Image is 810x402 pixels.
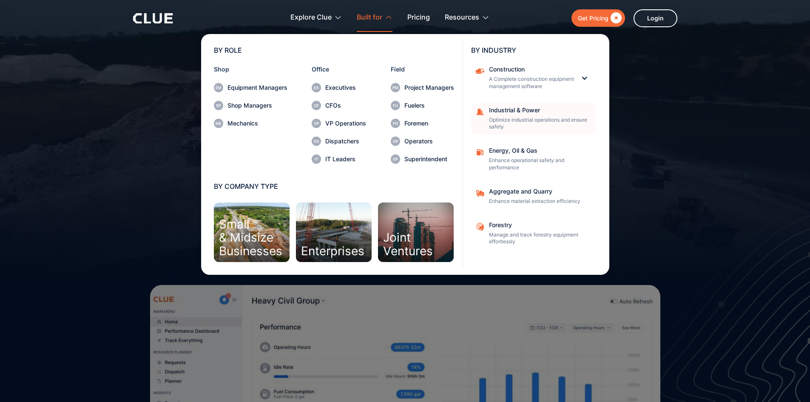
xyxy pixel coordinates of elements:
img: Construction cone icon [475,107,485,117]
p: Optimize industrial operations and ensure safety [489,117,591,131]
div: ConstructionConstructionA Complete construction equipment management software [471,62,597,94]
div: Built for [357,4,382,31]
img: fleet fuel icon [475,148,485,157]
a: Aggregate and QuarryEnhance material extraction efficiency [471,184,597,209]
a: Small& MidsizeBusinesses [214,202,290,262]
div: Field [391,66,454,72]
div: Project Managers [404,85,454,91]
a: Mechanics [214,119,287,128]
a: Industrial & PowerOptimize industrial operations and ensure safety [471,103,597,135]
div: Aggregate and Quarry [489,188,591,194]
div: Foremen [404,120,454,126]
a: Superintendent [391,154,454,164]
div: Joint Ventures [383,231,433,258]
a: Pricing [407,4,430,31]
div: Energy, Oil & Gas [489,148,591,154]
a: JointVentures [378,202,454,262]
div: BY COMPANY TYPE [214,183,454,190]
div: CFOs [325,103,366,108]
div: Explore Clue [290,4,342,31]
img: Construction [475,66,485,76]
p: Manage and track forestry equipment effortlessly [489,231,591,246]
div: Resources [445,4,489,31]
div: Equipment Managers [227,85,287,91]
a: Dispatchers [312,137,366,146]
a: Executives [312,83,366,92]
div: Forestry [489,222,591,228]
div: Industrial & Power [489,107,591,113]
a: Foremen [391,119,454,128]
div: Get Pricing [578,13,608,23]
a: Enterprises [296,202,372,262]
div: Shop Managers [227,103,287,108]
div: Operators [404,138,454,144]
div: Built for [357,4,392,31]
p: Enhance material extraction efficiency [489,198,591,205]
a: Get Pricing [571,9,625,27]
div: Office [312,66,366,72]
div: BY ROLE [214,47,454,54]
div: Dispatchers [325,138,366,144]
div:  [608,13,622,23]
a: Login [634,9,677,27]
img: Aggregate and Quarry [475,222,485,231]
a: ConstructionA Complete construction equipment management software [471,62,580,94]
img: Aggregate and Quarry [475,188,485,198]
div: Small & Midsize Businesses [219,218,282,258]
div: Enterprises [301,245,364,258]
p: Enhance operational safety and performance [489,157,591,171]
a: Fuelers [391,101,454,110]
a: Shop Managers [214,101,287,110]
nav: Built for [133,32,677,275]
div: Construction [489,66,574,72]
div: Fuelers [404,103,454,108]
a: Operators [391,137,454,146]
div: Executives [325,85,366,91]
a: CFOs [312,101,366,110]
div: IT Leaders [325,156,366,162]
div: BY INDUSTRY [471,47,597,54]
div: Superintendent [404,156,454,162]
div: Mechanics [227,120,287,126]
p: A Complete construction equipment management software [489,76,574,90]
div: Shop [214,66,287,72]
a: Equipment Managers [214,83,287,92]
a: Project Managers [391,83,454,92]
a: ForestryManage and track forestry equipment effortlessly [471,218,597,250]
a: VP Operations [312,119,366,128]
a: Energy, Oil & GasEnhance operational safety and performance [471,143,597,176]
a: IT Leaders [312,154,366,164]
div: VP Operations [325,120,366,126]
div: Explore Clue [290,4,332,31]
div: Resources [445,4,479,31]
